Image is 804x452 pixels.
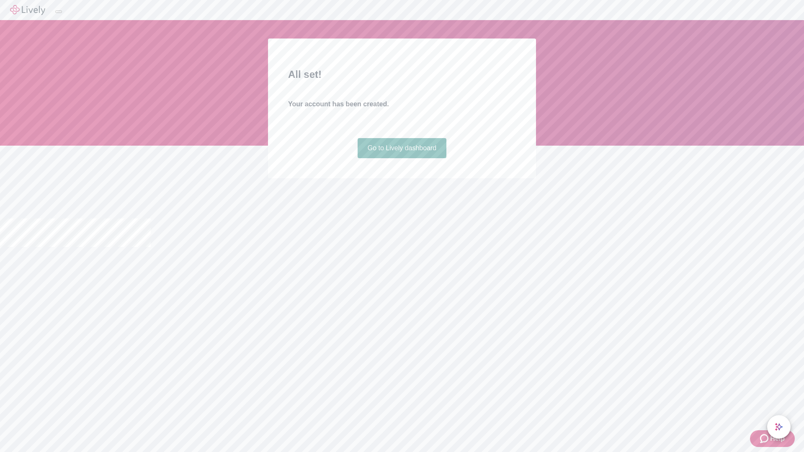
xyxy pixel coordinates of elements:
[775,423,783,431] svg: Lively AI Assistant
[750,430,795,447] button: Zendesk support iconHelp
[760,434,770,444] svg: Zendesk support icon
[10,5,45,15] img: Lively
[288,67,516,82] h2: All set!
[55,10,62,13] button: Log out
[767,415,791,439] button: chat
[770,434,785,444] span: Help
[288,99,516,109] h4: Your account has been created.
[358,138,447,158] a: Go to Lively dashboard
